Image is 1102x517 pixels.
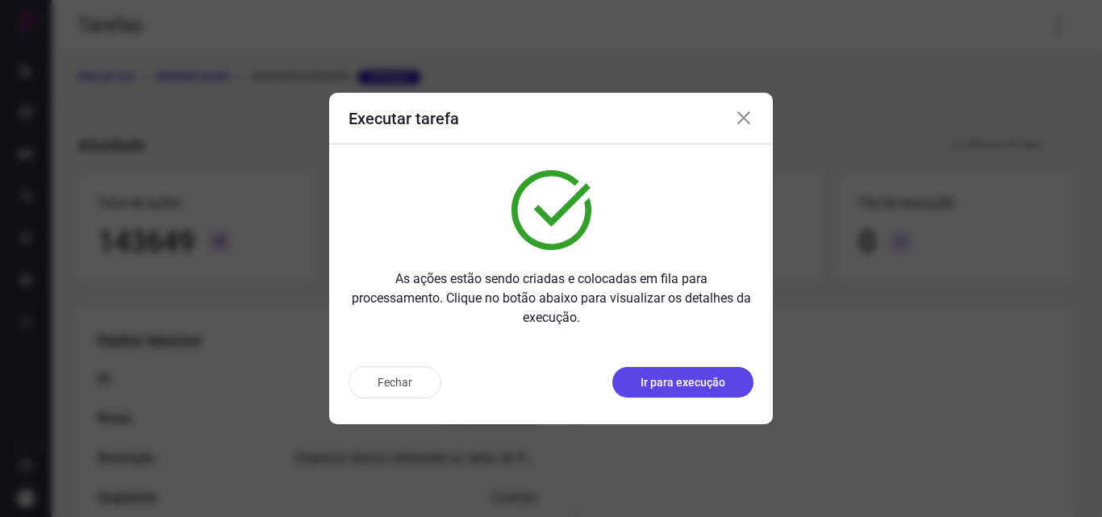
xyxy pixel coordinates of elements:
p: As ações estão sendo criadas e colocadas em fila para processamento. Clique no botão abaixo para ... [349,269,753,327]
h3: Executar tarefa [349,109,459,128]
button: Ir para execução [612,367,753,398]
img: verified.svg [511,170,591,250]
p: Ir para execução [641,374,725,391]
button: Fechar [349,366,441,398]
